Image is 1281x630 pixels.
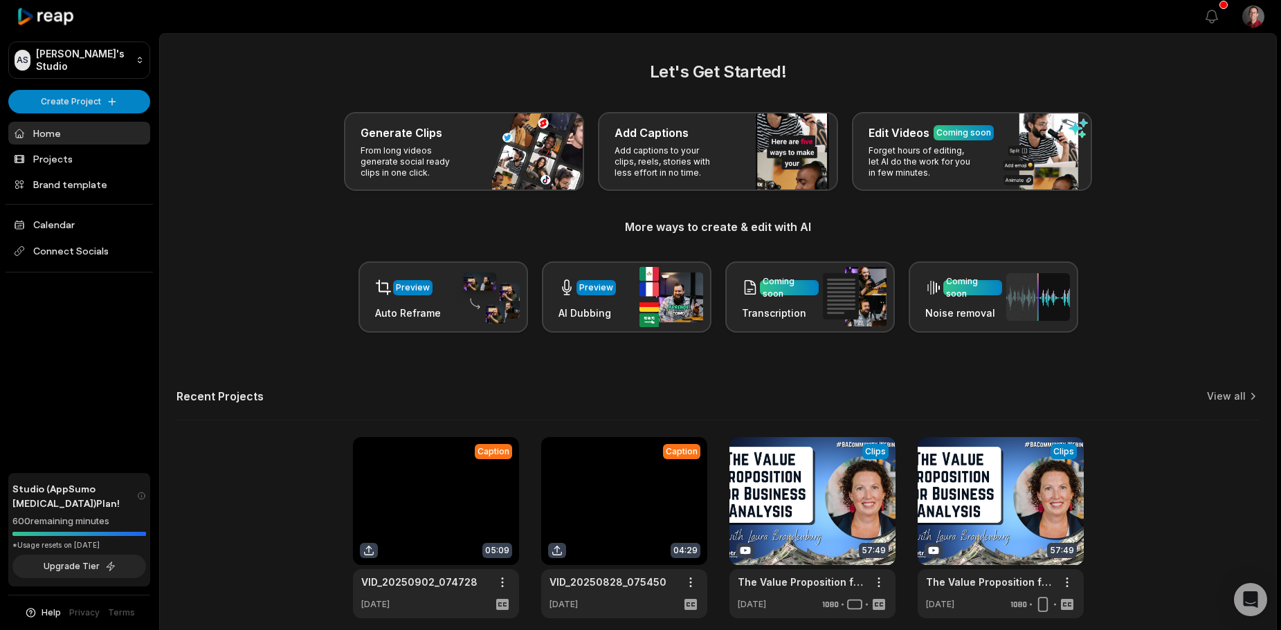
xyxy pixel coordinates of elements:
[869,145,976,178] p: Forget hours of editing, let AI do the work for you in few minutes.
[8,147,150,170] a: Projects
[375,306,441,320] h3: Auto Reframe
[869,124,929,141] h3: Edit Videos
[396,281,430,294] div: Preview
[639,267,703,327] img: ai_dubbing.png
[558,306,616,320] h3: AI Dubbing
[12,555,146,578] button: Upgrade Tier
[8,173,150,196] a: Brand template
[69,606,100,619] a: Privacy
[361,575,478,589] a: VID_20250902_074728
[176,59,1260,84] h2: Let's Get Started!
[15,50,30,71] div: AS
[1207,389,1246,403] a: View all
[12,540,146,550] div: *Usage resets on [DATE]
[8,213,150,236] a: Calendar
[936,127,991,139] div: Coming soon
[12,515,146,528] div: 600 remaining minutes
[549,575,666,589] a: VID_20250828_075450
[108,606,135,619] a: Terms
[615,145,722,178] p: Add captions to your clips, reels, stories with less effort in no time.
[36,48,130,73] p: [PERSON_NAME]'s Studio
[176,219,1260,235] h3: More ways to create & edit with AI
[12,481,137,510] span: Studio (AppSumo [MEDICAL_DATA]) Plan!
[738,575,865,589] a: The Value Proposition for Business Analysis with [PERSON_NAME]
[742,306,819,320] h3: Transcription
[176,389,264,403] h2: Recent Projects
[361,145,468,178] p: From long videos generate social ready clips in one click.
[24,606,61,619] button: Help
[456,270,520,324] img: auto_reframe.png
[925,306,1002,320] h3: Noise removal
[579,281,613,294] div: Preview
[1006,273,1070,321] img: noise_removal.png
[8,122,150,145] a: Home
[8,90,150,113] button: Create Project
[615,124,689,141] h3: Add Captions
[361,124,442,141] h3: Generate Clips
[823,267,887,326] img: transcription.png
[1234,583,1267,616] div: Open Intercom Messenger
[946,275,999,300] div: Coming soon
[8,239,150,263] span: Connect Socials
[42,606,61,619] span: Help
[926,575,1053,589] a: The Value Proposition for Business Analysis with [PERSON_NAME]
[763,275,816,300] div: Coming soon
